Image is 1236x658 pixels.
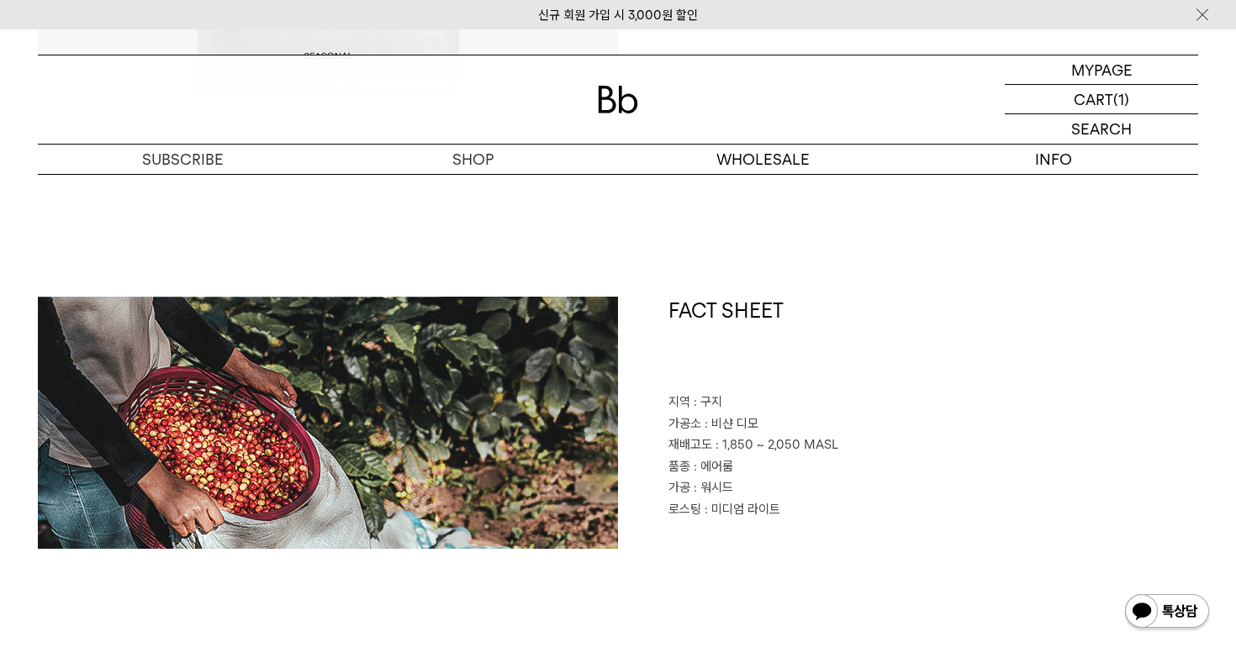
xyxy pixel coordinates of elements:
[1113,85,1129,113] p: (1)
[668,502,701,517] span: 로스팅
[694,480,733,495] span: : 워시드
[1123,592,1211,633] img: 카카오톡 채널 1:1 채팅 버튼
[38,145,328,174] a: SUBSCRIBE
[908,145,1198,174] p: INFO
[1074,85,1113,113] p: CART
[668,459,690,474] span: 품종
[668,437,712,452] span: 재배고도
[38,297,618,549] img: 에티오피아 비샨 디모
[705,502,780,517] span: : 미디엄 라이트
[328,145,618,174] a: SHOP
[694,459,733,474] span: : 에어룸
[1071,114,1132,144] p: SEARCH
[538,8,698,23] a: 신규 회원 가입 시 3,000원 할인
[694,394,722,409] span: : 구지
[668,394,690,409] span: 지역
[598,86,638,113] img: 로고
[716,437,838,452] span: : 1,850 ~ 2,050 MASL
[1005,85,1198,114] a: CART (1)
[705,416,758,431] span: : 비샨 디모
[668,297,1198,392] h1: FACT SHEET
[668,416,701,431] span: 가공소
[1071,55,1133,84] p: MYPAGE
[1005,55,1198,85] a: MYPAGE
[618,145,908,174] p: WHOLESALE
[668,480,690,495] span: 가공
